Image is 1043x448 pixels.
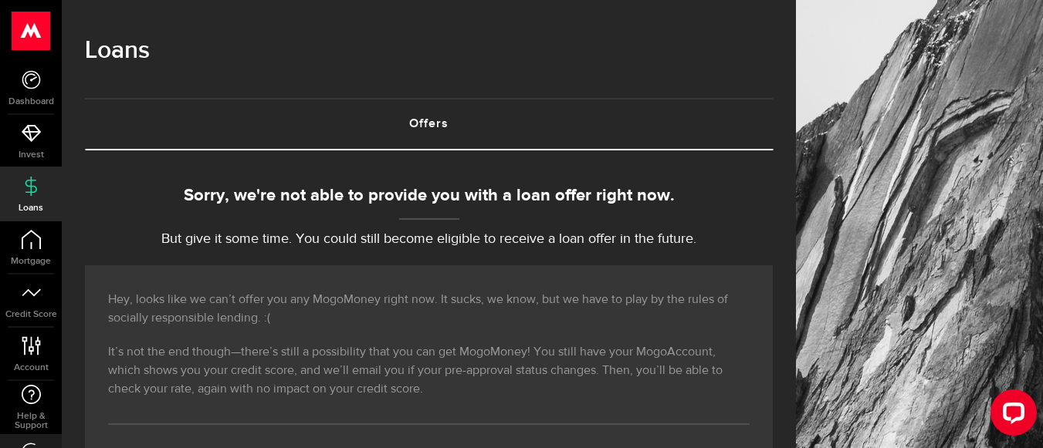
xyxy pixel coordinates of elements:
p: But give it some time. You could still become eligible to receive a loan offer in the future. [85,229,773,250]
h1: Loans [85,31,773,71]
a: Offers [85,99,773,149]
p: It’s not the end though—there’s still a possibility that you can get MogoMoney! You still have yo... [108,343,750,399]
ul: Tabs Navigation [85,98,773,150]
p: Hey, looks like we can’t offer you any MogoMoney right now. It sucks, we know, but we have to pla... [108,291,750,328]
iframe: LiveChat chat widget [978,383,1043,448]
div: Sorry, we're not able to provide you with a loan offer right now. [85,184,773,209]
